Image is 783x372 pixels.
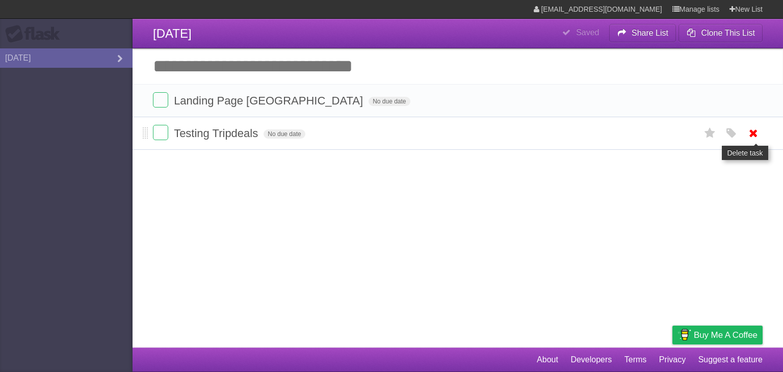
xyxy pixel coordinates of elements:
[672,326,763,344] a: Buy me a coffee
[701,29,755,37] b: Clone This List
[153,125,168,140] label: Done
[153,92,168,108] label: Done
[659,350,686,369] a: Privacy
[264,129,305,139] span: No due date
[576,28,599,37] b: Saved
[624,350,647,369] a: Terms
[369,97,410,106] span: No due date
[174,94,366,107] span: Landing Page [GEOGRAPHIC_DATA]
[537,350,558,369] a: About
[153,26,192,40] span: [DATE]
[698,350,763,369] a: Suggest a feature
[609,24,676,42] button: Share List
[700,125,720,142] label: Star task
[174,127,260,140] span: Testing Tripdeals
[570,350,612,369] a: Developers
[694,326,758,344] span: Buy me a coffee
[632,29,668,37] b: Share List
[5,25,66,43] div: Flask
[678,24,763,42] button: Clone This List
[677,326,691,343] img: Buy me a coffee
